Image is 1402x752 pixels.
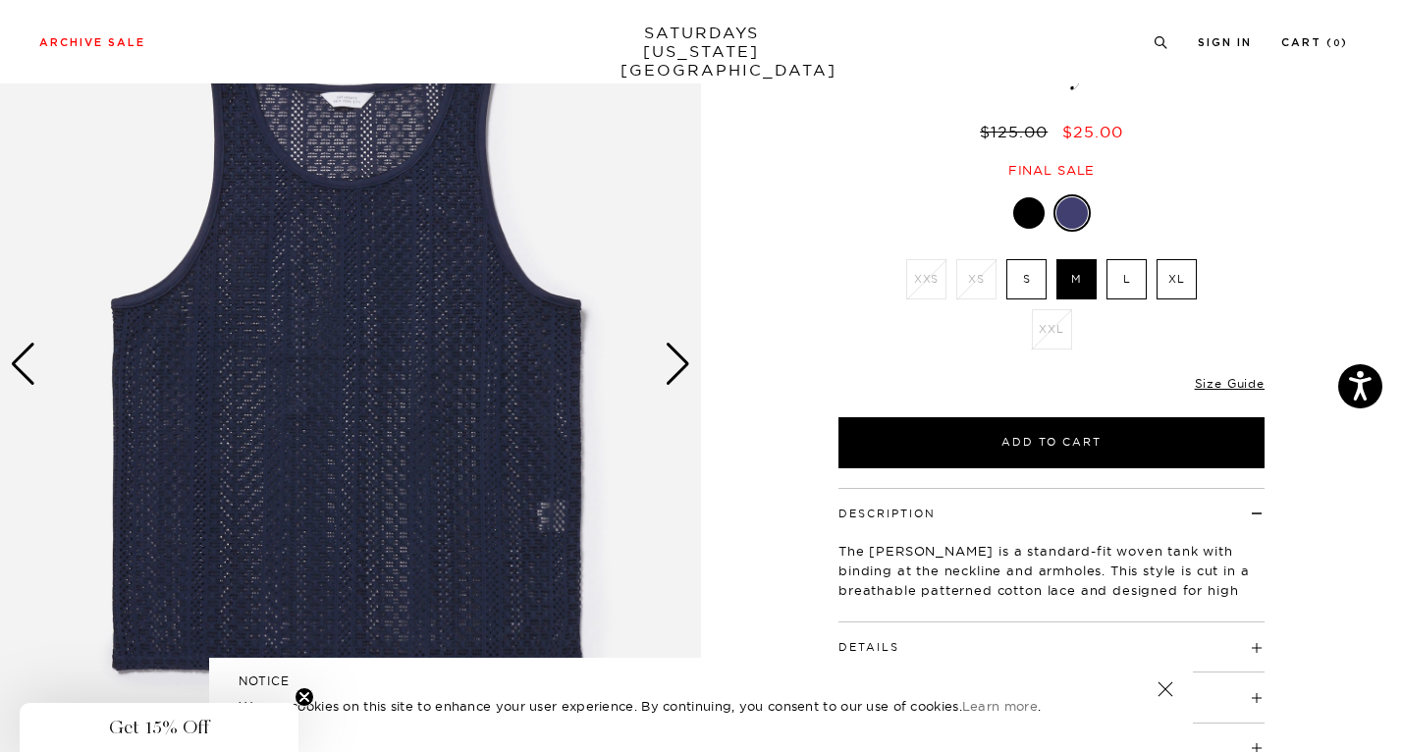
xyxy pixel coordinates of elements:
[39,37,145,48] a: Archive Sale
[620,24,782,80] a: SATURDAYS[US_STATE][GEOGRAPHIC_DATA]
[239,672,1163,690] h5: NOTICE
[1106,259,1147,299] label: L
[1281,37,1348,48] a: Cart (0)
[838,417,1265,468] button: Add to Cart
[1195,376,1265,391] a: Size Guide
[838,642,899,653] button: Details
[109,716,209,739] span: Get 15% Off
[962,698,1038,714] a: Learn more
[980,122,1055,141] del: $125.00
[1198,37,1252,48] a: Sign In
[838,509,936,519] button: Description
[1056,259,1097,299] label: M
[1333,39,1341,48] small: 0
[1062,122,1123,141] span: $25.00
[836,56,1267,88] span: Navy
[836,162,1267,179] div: Final sale
[295,687,314,707] button: Close teaser
[1006,259,1047,299] label: S
[838,541,1265,619] p: The [PERSON_NAME] is a standard-fit woven tank with binding at the neckline and armholes. This st...
[20,703,298,752] div: Get 15% OffClose teaser
[665,343,691,386] div: Next slide
[10,343,36,386] div: Previous slide
[1157,259,1197,299] label: XL
[239,696,1094,716] p: We use cookies on this site to enhance your user experience. By continuing, you consent to our us...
